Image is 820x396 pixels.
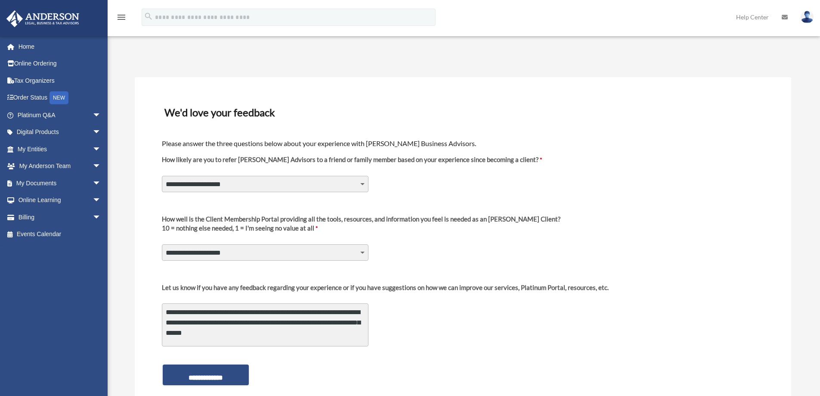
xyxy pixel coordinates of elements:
span: arrow_drop_down [93,140,110,158]
span: arrow_drop_down [93,192,110,209]
span: arrow_drop_down [93,158,110,175]
span: arrow_drop_down [93,124,110,141]
span: arrow_drop_down [93,106,110,124]
span: arrow_drop_down [93,175,110,192]
a: Tax Organizers [6,72,114,89]
i: menu [116,12,127,22]
a: Home [6,38,114,55]
a: Billingarrow_drop_down [6,209,114,226]
i: search [144,12,153,21]
a: Online Ordering [6,55,114,72]
a: menu [116,15,127,22]
h3: We'd love your feedback [161,103,765,122]
a: My Documentsarrow_drop_down [6,175,114,192]
span: arrow_drop_down [93,209,110,226]
img: Anderson Advisors Platinum Portal [4,10,82,27]
a: My Entitiesarrow_drop_down [6,140,114,158]
img: User Pic [801,11,814,23]
a: Online Learningarrow_drop_down [6,192,114,209]
div: NEW [50,91,68,104]
a: Digital Productsarrow_drop_down [6,124,114,141]
label: How likely are you to refer [PERSON_NAME] Advisors to a friend or family member based on your exp... [162,155,542,171]
div: How well is the Client Membership Portal providing all the tools, resources, and information you ... [162,215,560,224]
a: My Anderson Teamarrow_drop_down [6,158,114,175]
a: Platinum Q&Aarrow_drop_down [6,106,114,124]
label: 10 = nothing else needed, 1 = I'm seeing no value at all [162,215,560,240]
a: Events Calendar [6,226,114,243]
h4: Please answer the three questions below about your experience with [PERSON_NAME] Business Advisors. [162,139,764,148]
div: Let us know if you have any feedback regarding your experience or if you have suggestions on how ... [162,283,609,292]
a: Order StatusNEW [6,89,114,107]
